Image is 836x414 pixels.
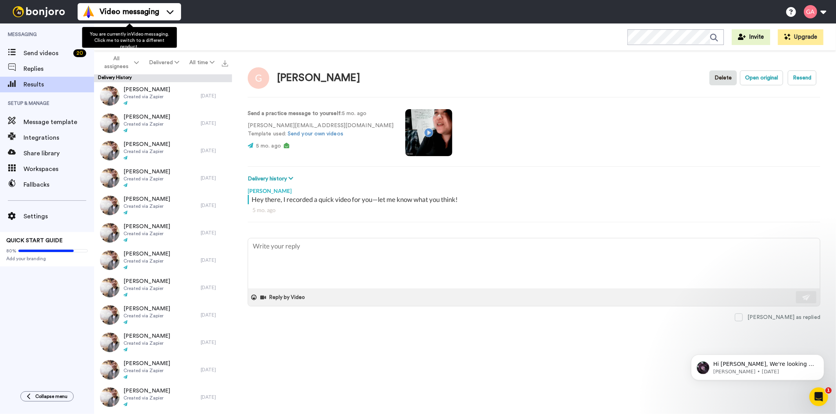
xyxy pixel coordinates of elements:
[94,164,232,192] a: [PERSON_NAME]Created via Zapier[DATE]
[101,55,132,70] span: All assignees
[94,274,232,301] a: [PERSON_NAME]Created via Zapier[DATE]
[24,80,94,89] span: Results
[123,86,170,94] span: [PERSON_NAME]
[201,175,228,181] div: [DATE]
[123,176,170,182] span: Created via Zapier
[24,180,94,189] span: Fallbacks
[20,391,74,401] button: Collapse menu
[94,192,232,219] a: [PERSON_NAME]Created via Zapier[DATE]
[201,93,228,99] div: [DATE]
[123,113,170,121] span: [PERSON_NAME]
[94,301,232,329] a: [PERSON_NAME]Created via Zapier[DATE]
[123,195,170,203] span: [PERSON_NAME]
[248,111,341,116] strong: Send a practice message to yourself
[222,60,228,67] img: export.svg
[100,86,120,106] img: 5a9e1740-229b-420b-8fb9-77198f493be0-thumb.jpg
[100,168,120,188] img: aae513ff-6b90-4cb4-bca5-6020cb4e39b1-thumb.jpg
[123,277,170,285] span: [PERSON_NAME]
[277,72,360,84] div: [PERSON_NAME]
[123,285,170,292] span: Created via Zapier
[82,5,95,18] img: vm-color.svg
[123,250,170,258] span: [PERSON_NAME]
[809,387,828,406] iframe: Intercom live chat
[100,387,120,407] img: c2a59f91-4603-437a-a51c-2b38215df428-thumb.jpg
[201,367,228,373] div: [DATE]
[34,23,135,115] span: Hi [PERSON_NAME], We're looking to spread the word about [PERSON_NAME] a bit further and we need ...
[123,168,170,176] span: [PERSON_NAME]
[123,395,170,401] span: Created via Zapier
[94,356,232,383] a: [PERSON_NAME]Created via Zapier[DATE]
[73,49,86,57] div: 20
[248,110,394,118] p: : 5 mo. ago
[252,206,816,214] div: 5 mo. ago
[256,143,281,149] span: 5 mo. ago
[94,329,232,356] a: [PERSON_NAME]Created via Zapier[DATE]
[94,110,232,137] a: [PERSON_NAME]Created via Zapier[DATE]
[100,360,120,380] img: 5e6c227e-29f2-4d2b-a66c-2a864a4e71a3-thumb.jpg
[24,149,94,158] span: Share library
[24,64,94,74] span: Replies
[732,29,770,45] button: Invite
[34,30,135,37] p: Message from Matt, sent 8w ago
[94,137,232,164] a: [PERSON_NAME]Created via Zapier[DATE]
[123,230,170,237] span: Created via Zapier
[24,117,94,127] span: Message template
[123,387,170,395] span: [PERSON_NAME]
[252,195,818,204] div: Hey there, I recorded a quick video for you—let me know what you think!
[288,131,343,137] a: Send your own videos
[788,70,816,85] button: Resend
[201,312,228,318] div: [DATE]
[100,141,120,160] img: 39a2ca27-e838-4ec8-90ec-5d1ad37879e7-thumb.jpg
[778,29,823,45] button: Upgrade
[248,122,394,138] p: [PERSON_NAME][EMAIL_ADDRESS][DOMAIN_NAME] Template used:
[100,6,159,17] span: Video messaging
[184,56,219,70] button: All time
[96,52,144,74] button: All assignees
[24,164,94,174] span: Workspaces
[201,339,228,346] div: [DATE]
[123,360,170,367] span: [PERSON_NAME]
[123,94,170,100] span: Created via Zapier
[740,70,783,85] button: Open original
[123,305,170,313] span: [PERSON_NAME]
[90,32,169,49] span: You are currently in Video messaging . Click me to switch to a different product.
[201,230,228,236] div: [DATE]
[201,257,228,263] div: [DATE]
[123,332,170,340] span: [PERSON_NAME]
[123,340,170,346] span: Created via Zapier
[100,250,120,270] img: aaf78da1-085e-459a-a486-edbec1797806-thumb.jpg
[201,148,228,154] div: [DATE]
[100,113,120,133] img: fcb2d568-6ddb-4d20-b6db-dce0b619ab0a-thumb.jpg
[260,292,308,303] button: Reply by Video
[123,223,170,230] span: [PERSON_NAME]
[802,294,811,301] img: send-white.svg
[100,223,120,243] img: e0c395af-51f6-4d9d-a402-f81be3cdf047-thumb.jpg
[219,57,230,68] button: Export all results that match these filters now.
[201,284,228,291] div: [DATE]
[123,140,170,148] span: [PERSON_NAME]
[123,203,170,209] span: Created via Zapier
[747,313,820,321] div: [PERSON_NAME] as replied
[248,67,269,89] img: Image of Gilda
[100,333,120,352] img: 51377d0f-eb7a-46ab-bc93-cc7df4663b7b-thumb.jpg
[24,133,94,142] span: Integrations
[825,387,832,394] span: 1
[6,256,88,262] span: Add your branding
[201,202,228,209] div: [DATE]
[94,82,232,110] a: [PERSON_NAME]Created via Zapier[DATE]
[100,305,120,325] img: 4e10afd6-1943-4d57-9a50-65dc4b393124-thumb.jpg
[100,196,120,215] img: f682718a-37d8-4173-8a9b-a692cae1556a-thumb.jpg
[6,238,63,243] span: QUICK START GUIDE
[201,120,228,126] div: [DATE]
[123,258,170,264] span: Created via Zapier
[709,70,737,85] button: Delete
[94,74,232,82] div: Delivery History
[123,367,170,374] span: Created via Zapier
[24,49,70,58] span: Send videos
[248,175,296,183] button: Delivery history
[123,148,170,155] span: Created via Zapier
[123,313,170,319] span: Created via Zapier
